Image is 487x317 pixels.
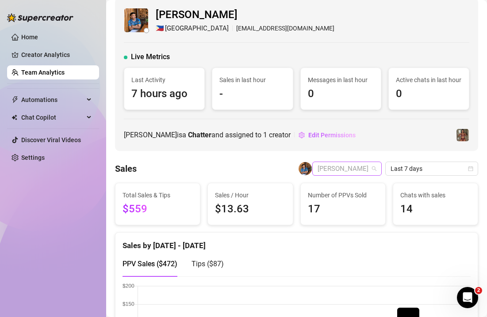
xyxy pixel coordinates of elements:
span: - [219,86,285,102]
span: 0 [308,86,374,102]
h4: Sales [115,162,137,175]
span: Edit Permissions [308,132,356,139]
span: Number of PPVs Sold [308,190,378,200]
span: Live Metrics [131,52,170,62]
span: Automations [21,93,84,107]
span: 17 [308,201,378,218]
b: Chatter [188,131,211,139]
span: 7 hours ago [131,86,197,102]
span: Chats with sales [400,190,471,200]
a: Team Analytics [21,69,65,76]
span: Last 7 days [391,162,473,175]
span: 🇵🇭 [156,23,164,34]
span: Total Sales & Tips [123,190,193,200]
span: Sales in last hour [219,75,285,85]
span: [PERSON_NAME] [156,7,334,23]
a: Discover Viral Videos [21,136,81,143]
span: thunderbolt [12,96,19,103]
a: Settings [21,154,45,161]
a: Home [21,34,38,41]
img: logo-BBDzfeDw.svg [7,13,73,22]
span: Tips ( $87 ) [192,260,224,268]
img: Greek [456,129,469,141]
div: Sales by [DATE] - [DATE] [123,233,471,252]
img: Chat Copilot [12,114,17,121]
span: setting [299,132,305,138]
span: Chat Copilot [21,110,84,125]
span: Last Activity [131,75,197,85]
span: 2 [475,287,482,294]
img: Chester Tagayuna [124,8,148,32]
span: 14 [400,201,471,218]
a: Creator Analytics [21,48,92,62]
div: [EMAIL_ADDRESS][DOMAIN_NAME] [156,23,334,34]
span: Active chats in last hour [396,75,462,85]
span: [PERSON_NAME] is a and assigned to creator [124,129,291,140]
span: Messages in last hour [308,75,374,85]
img: Chester Tagayuna [299,162,312,175]
span: [GEOGRAPHIC_DATA] [165,23,229,34]
span: 1 [263,131,267,139]
span: 0 [396,86,462,102]
span: $13.63 [215,201,285,218]
iframe: Intercom live chat [457,287,478,308]
button: Edit Permissions [298,128,356,142]
span: Chester Tagayuna [318,162,376,175]
span: calendar [468,166,473,171]
span: PPV Sales ( $472 ) [123,260,177,268]
span: Sales / Hour [215,190,285,200]
span: $559 [123,201,193,218]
